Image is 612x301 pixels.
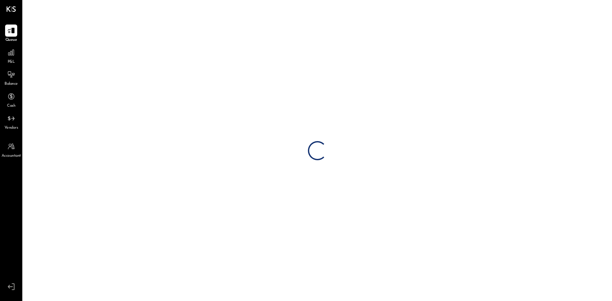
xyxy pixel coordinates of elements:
a: P&L [0,47,22,65]
span: Accountant [2,153,21,159]
span: Queue [5,37,17,43]
span: Vendors [4,125,18,131]
span: Balance [4,81,18,87]
a: Balance [0,68,22,87]
a: Accountant [0,140,22,159]
span: Cash [7,103,15,109]
a: Vendors [0,112,22,131]
a: Queue [0,25,22,43]
a: Cash [0,90,22,109]
span: P&L [8,59,15,65]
